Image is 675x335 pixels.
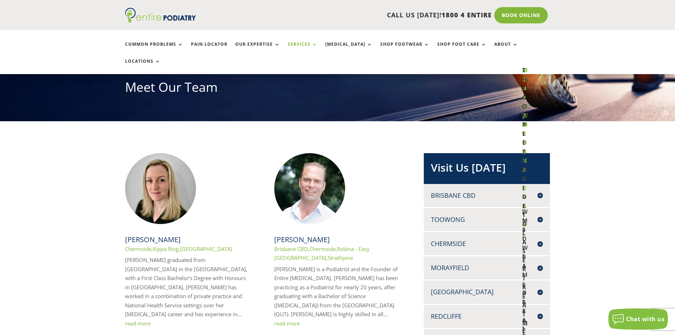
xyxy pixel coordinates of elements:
span: Chat with us [626,315,664,323]
a: read more [274,320,300,327]
span: 1800 4 ENTIRE [441,11,492,19]
a: Entire Podiatry [125,17,196,24]
a: Shop Foot Care [437,42,486,57]
a: read more [125,320,151,327]
p: , , , [274,245,400,263]
a: Brisbane CBD [274,245,308,252]
a: About [494,42,518,57]
a: [PERSON_NAME] [125,235,181,244]
a: Common Problems [125,42,183,57]
img: Chris Hope [274,153,345,224]
a: Kippa Ring [153,245,179,252]
a: [MEDICAL_DATA] [325,42,372,57]
h1: Meet Our Team [125,78,550,100]
a: Locations [125,59,161,74]
a: Shop Footwear [380,42,429,57]
img: logo (1) [125,8,196,23]
a: Services [288,42,317,57]
p: , , [125,245,251,254]
h4: Chermside [431,239,543,248]
a: Pain Locator [191,42,227,57]
a: Chermside [125,245,151,252]
h4: Morayfield [431,263,543,272]
a: Strathpine [328,254,353,261]
h4: Redcliffe [431,312,543,321]
h4: Toowong [431,215,543,224]
h2: Visit Us [DATE] [431,160,543,179]
a: Book Online [494,7,548,23]
p: CALL US [DATE]! [223,11,492,20]
a: Chermside [309,245,336,252]
h4: [GEOGRAPHIC_DATA] [431,287,543,296]
p: [PERSON_NAME] is a Podiatrist and the Founder of Entire [MEDICAL_DATA]. [PERSON_NAME] has been pr... [274,265,400,319]
p: [PERSON_NAME] graduated from [GEOGRAPHIC_DATA] in the [GEOGRAPHIC_DATA], with a First Class Bache... [125,256,251,319]
a: Our Expertise [235,42,280,57]
button: Chat with us [608,308,668,330]
a: [GEOGRAPHIC_DATA] [180,245,232,252]
h4: Brisbane CBD [431,191,543,200]
img: Rachael Edmonds [125,153,196,224]
a: [PERSON_NAME] [274,235,330,244]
